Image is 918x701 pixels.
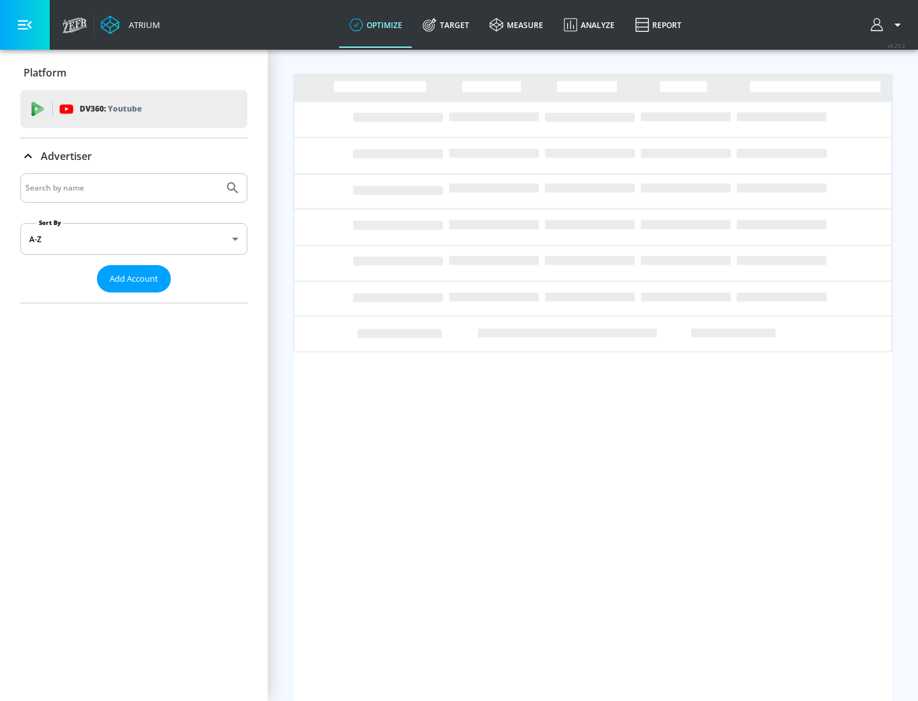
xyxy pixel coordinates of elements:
a: Report [625,2,692,48]
p: DV360: [80,102,142,116]
input: Search by name [25,180,219,196]
a: measure [479,2,553,48]
p: Youtube [108,102,142,115]
span: Add Account [110,271,158,286]
label: Sort By [36,219,64,227]
a: optimize [339,2,412,48]
p: Platform [24,66,66,80]
nav: list of Advertiser [20,293,247,303]
a: Atrium [101,15,160,34]
a: Analyze [553,2,625,48]
div: Atrium [124,19,160,31]
button: Add Account [97,265,171,293]
span: v 4.25.2 [887,42,905,49]
div: DV360: Youtube [20,90,247,128]
div: Advertiser [20,173,247,303]
div: Advertiser [20,138,247,174]
p: Advertiser [41,149,92,163]
div: Platform [20,55,247,90]
a: Target [412,2,479,48]
div: A-Z [20,223,247,255]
